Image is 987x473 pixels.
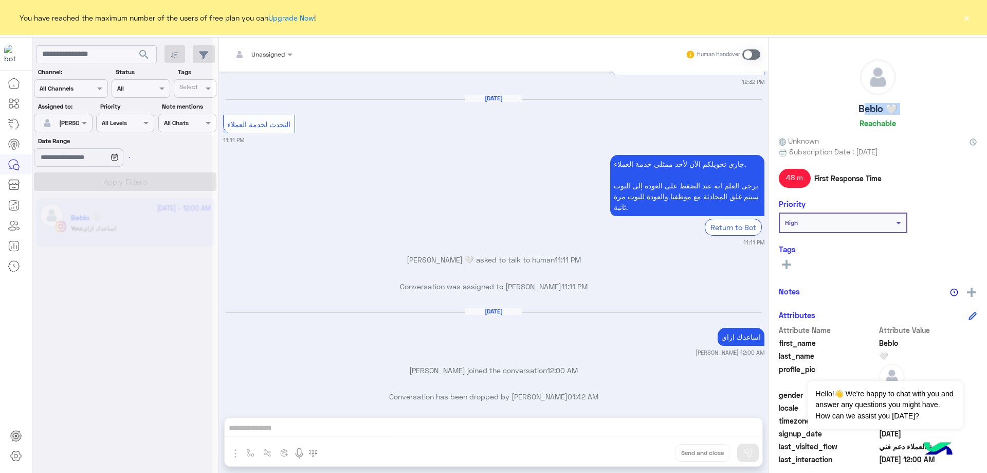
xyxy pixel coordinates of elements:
[779,310,815,320] h6: Attributes
[779,351,877,361] span: last_name
[718,328,764,346] p: 1/10/2025, 12:00 AM
[227,120,290,129] span: التحدث لخدمة العملاء
[268,13,314,22] a: Upgrade Now
[779,325,877,336] span: Attribute Name
[814,173,882,184] span: First Response Time
[223,365,764,376] p: [PERSON_NAME] joined the conversation
[742,78,764,86] small: 12:32 PM
[860,118,896,128] h6: Reachable
[879,351,977,361] span: 🤍
[568,392,598,401] span: 01:42 AM
[779,199,806,208] h6: Priority
[251,50,285,58] span: Unassigned
[808,381,962,429] span: Hello!👋 We're happy to chat with you and answer any questions you might have. How can we assist y...
[789,146,878,157] span: Subscription Date : [DATE]
[879,338,977,348] span: Beblo
[779,402,877,413] span: locale
[920,432,956,468] img: hulul-logo.png
[879,325,977,336] span: Attribute Value
[705,219,762,236] div: Return to Bot
[858,103,898,115] h5: Beblo 🤍
[779,338,877,348] span: first_name
[547,366,578,375] span: 12:00 AM
[696,348,764,357] small: [PERSON_NAME] 12:00 AM
[779,454,877,465] span: last_interaction
[779,244,977,254] h6: Tags
[555,255,581,264] span: 11:11 PM
[223,136,244,144] small: 11:11 PM
[465,95,522,102] h6: [DATE]
[779,390,877,400] span: gender
[223,281,764,292] p: Conversation was assigned to [PERSON_NAME]
[779,428,877,439] span: signup_date
[561,282,588,291] span: 11:11 PM
[178,82,198,94] div: Select
[879,454,977,465] span: 2025-09-30T21:00:18.84Z
[779,287,800,296] h6: Notes
[879,428,977,439] span: 2024-10-01T10:17:02.135Z
[785,219,798,226] b: High
[961,12,972,23] button: ×
[779,364,877,388] span: profile_pic
[779,169,811,187] span: 48 m
[223,254,764,265] p: [PERSON_NAME] 🤍 asked to talk to human
[967,288,976,297] img: add
[4,45,23,63] img: 713415422032625
[950,288,958,296] img: notes
[20,12,316,23] span: You have reached the maximum number of the users of free plan you can !
[861,60,895,95] img: defaultAdmin.png
[779,415,877,426] span: timezone
[223,391,764,402] p: Conversation has been dropped by [PERSON_NAME]
[113,148,131,166] div: loading...
[779,135,819,146] span: Unknown
[465,308,522,315] h6: [DATE]
[697,50,740,59] small: Human Handover
[675,444,729,462] button: Send and close
[610,155,764,216] p: 30/9/2025, 11:11 PM
[743,238,764,247] small: 11:11 PM
[779,441,877,452] span: last_visited_flow
[879,441,977,452] span: خدمة العملاء دعم فني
